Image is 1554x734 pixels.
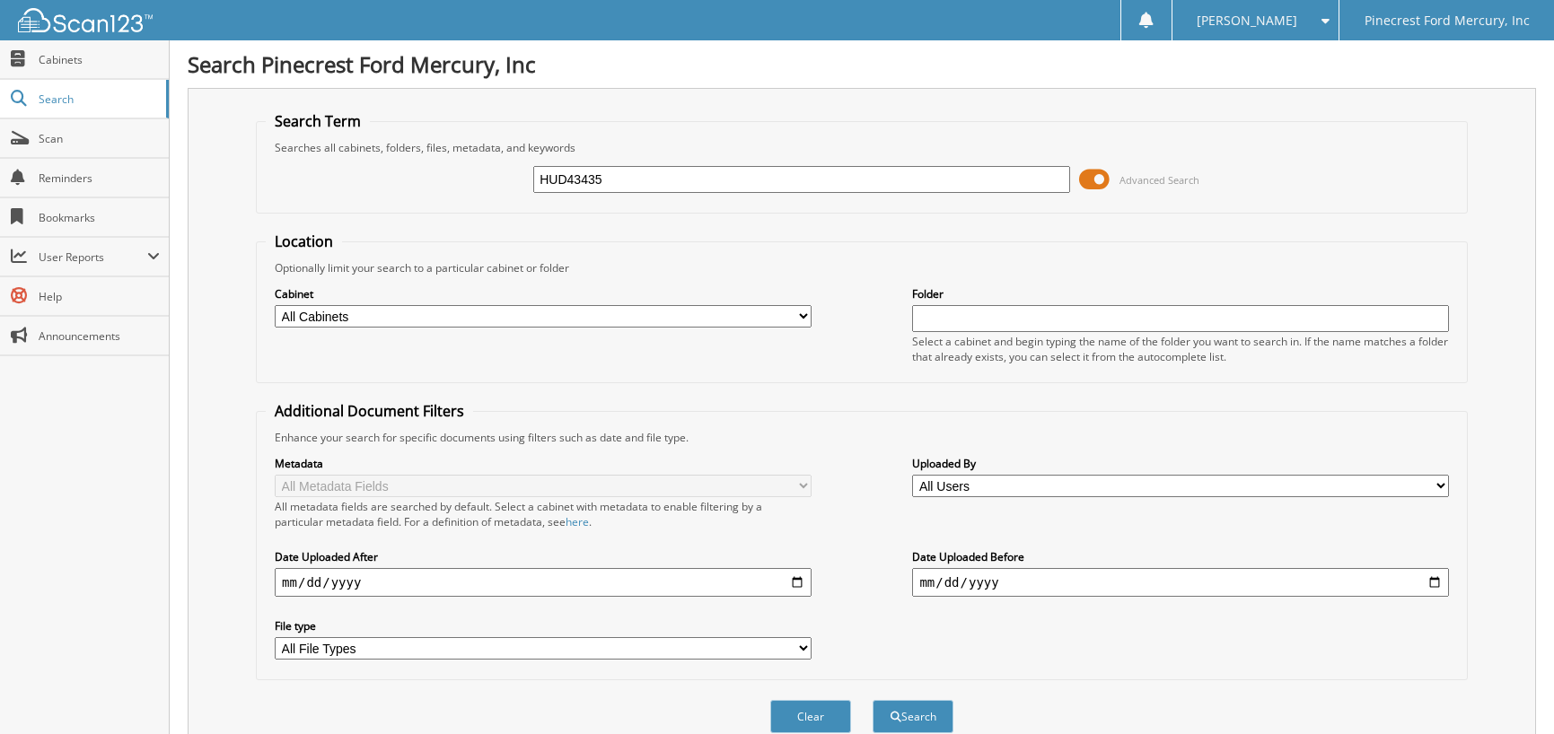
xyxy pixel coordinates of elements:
legend: Additional Document Filters [266,401,473,421]
label: File type [275,618,812,634]
label: Date Uploaded After [275,549,812,564]
a: here [566,514,589,529]
button: Clear [770,700,851,733]
span: Search [39,92,157,107]
span: Scan [39,131,160,146]
span: Reminders [39,170,160,186]
iframe: Chat Widget [1464,648,1554,734]
span: [PERSON_NAME] [1197,15,1297,26]
button: Search [873,700,953,733]
legend: Search Term [266,111,370,131]
span: Help [39,289,160,304]
label: Metadata [275,456,812,471]
input: start [275,568,812,597]
div: Searches all cabinets, folders, files, metadata, and keywords [266,140,1458,155]
label: Date Uploaded Before [912,549,1449,564]
h1: Search Pinecrest Ford Mercury, Inc [188,49,1536,79]
span: Bookmarks [39,210,160,225]
span: User Reports [39,249,147,265]
input: end [912,568,1449,597]
div: Enhance your search for specific documents using filters such as date and file type. [266,430,1458,445]
span: Announcements [39,328,160,344]
legend: Location [266,232,342,251]
span: Pinecrest Ford Mercury, Inc [1365,15,1530,26]
img: scan123-logo-white.svg [18,8,153,32]
label: Uploaded By [912,456,1449,471]
div: Optionally limit your search to a particular cabinet or folder [266,260,1458,275]
label: Folder [912,286,1449,301]
span: Advanced Search [1119,173,1199,187]
span: Cabinets [39,52,160,67]
label: Cabinet [275,286,812,301]
div: Select a cabinet and begin typing the name of the folder you want to search in. If the name match... [912,334,1449,364]
div: All metadata fields are searched by default. Select a cabinet with metadata to enable filtering b... [275,499,812,529]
